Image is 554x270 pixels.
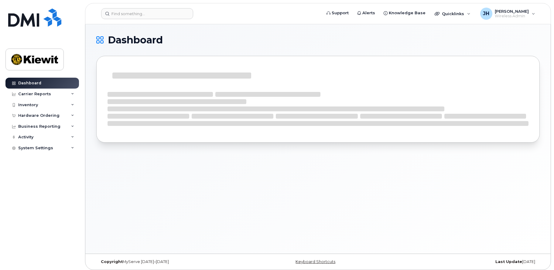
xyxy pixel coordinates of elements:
[495,259,522,264] strong: Last Update
[392,259,540,264] div: [DATE]
[96,259,244,264] div: MyServe [DATE]–[DATE]
[296,259,335,264] a: Keyboard Shortcuts
[108,35,163,45] span: Dashboard
[101,259,123,264] strong: Copyright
